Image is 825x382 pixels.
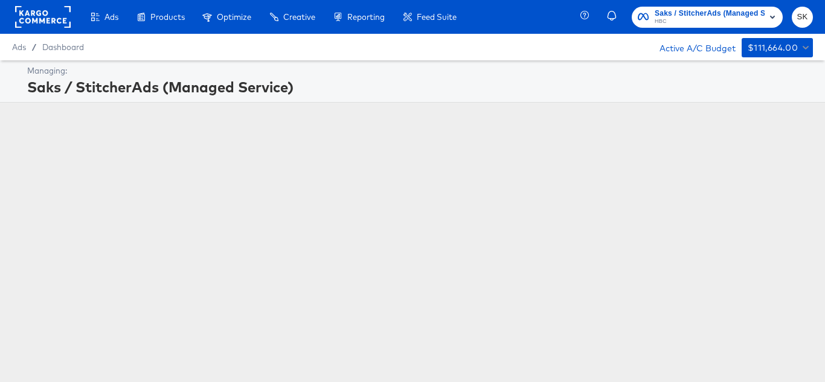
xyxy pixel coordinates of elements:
[217,12,251,22] span: Optimize
[792,7,813,28] button: SK
[632,7,783,28] button: Saks / StitcherAds (Managed Service)HBC
[150,12,185,22] span: Products
[417,12,457,22] span: Feed Suite
[27,77,810,97] div: Saks / StitcherAds (Managed Service)
[647,38,736,56] div: Active A/C Budget
[42,42,84,52] a: Dashboard
[655,17,765,27] span: HBC
[748,40,798,56] div: $111,664.00
[26,42,42,52] span: /
[104,12,118,22] span: Ads
[347,12,385,22] span: Reporting
[27,65,810,77] div: Managing:
[797,10,808,24] span: SK
[742,38,813,57] button: $111,664.00
[283,12,315,22] span: Creative
[12,42,26,52] span: Ads
[655,7,765,20] span: Saks / StitcherAds (Managed Service)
